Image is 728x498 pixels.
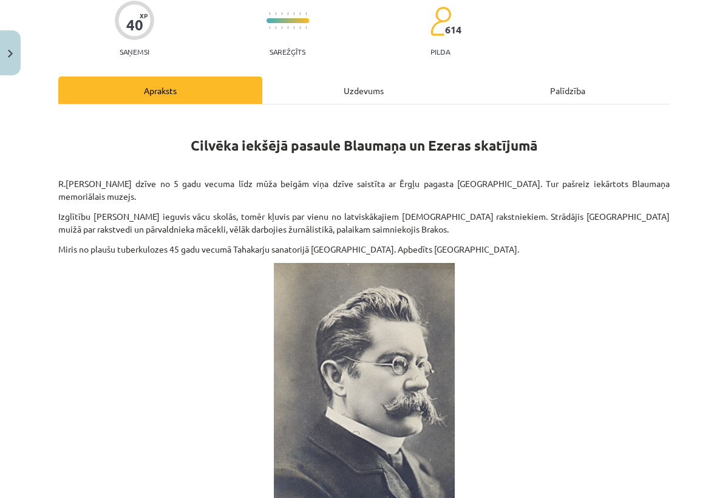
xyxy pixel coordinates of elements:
[281,26,282,29] img: icon-short-line-57e1e144782c952c97e751825c79c345078a6d821885a25fce030b3d8c18986b.svg
[281,12,282,15] img: icon-short-line-57e1e144782c952c97e751825c79c345078a6d821885a25fce030b3d8c18986b.svg
[466,77,670,104] div: Palīdzība
[270,47,305,56] p: Sarežģīts
[430,47,450,56] p: pilda
[58,177,670,203] p: R.[PERSON_NAME] dzīve no 5 gadu vecuma līdz mūža beigām viņa dzīve saistīta ar Ērgļu pagasta [GEO...
[287,12,288,15] img: icon-short-line-57e1e144782c952c97e751825c79c345078a6d821885a25fce030b3d8c18986b.svg
[58,77,262,104] div: Apraksts
[445,24,461,35] span: 614
[140,12,148,19] span: XP
[305,26,307,29] img: icon-short-line-57e1e144782c952c97e751825c79c345078a6d821885a25fce030b3d8c18986b.svg
[262,77,466,104] div: Uzdevums
[299,26,301,29] img: icon-short-line-57e1e144782c952c97e751825c79c345078a6d821885a25fce030b3d8c18986b.svg
[58,210,670,236] p: Izglītību [PERSON_NAME] ieguvis vācu skolās, tomēr kļuvis par vienu no latviskākajiem [DEMOGRAPHI...
[430,6,451,36] img: students-c634bb4e5e11cddfef0936a35e636f08e4e9abd3cc4e673bd6f9a4125e45ecb1.svg
[115,47,154,56] p: Saņemsi
[299,12,301,15] img: icon-short-line-57e1e144782c952c97e751825c79c345078a6d821885a25fce030b3d8c18986b.svg
[58,243,670,256] p: Miris no plaušu tuberkulozes 45 gadu vecumā Tahakarju sanatorijā [GEOGRAPHIC_DATA]. Apbedīts [GEO...
[305,12,307,15] img: icon-short-line-57e1e144782c952c97e751825c79c345078a6d821885a25fce030b3d8c18986b.svg
[293,12,294,15] img: icon-short-line-57e1e144782c952c97e751825c79c345078a6d821885a25fce030b3d8c18986b.svg
[269,12,270,15] img: icon-short-line-57e1e144782c952c97e751825c79c345078a6d821885a25fce030b3d8c18986b.svg
[275,12,276,15] img: icon-short-line-57e1e144782c952c97e751825c79c345078a6d821885a25fce030b3d8c18986b.svg
[293,26,294,29] img: icon-short-line-57e1e144782c952c97e751825c79c345078a6d821885a25fce030b3d8c18986b.svg
[191,137,537,154] strong: Cilvēka iekšējā pasaule Blaumaņa un Ezeras skatījumā
[275,26,276,29] img: icon-short-line-57e1e144782c952c97e751825c79c345078a6d821885a25fce030b3d8c18986b.svg
[8,50,13,58] img: icon-close-lesson-0947bae3869378f0d4975bcd49f059093ad1ed9edebbc8119c70593378902aed.svg
[269,26,270,29] img: icon-short-line-57e1e144782c952c97e751825c79c345078a6d821885a25fce030b3d8c18986b.svg
[126,16,143,33] div: 40
[287,26,288,29] img: icon-short-line-57e1e144782c952c97e751825c79c345078a6d821885a25fce030b3d8c18986b.svg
